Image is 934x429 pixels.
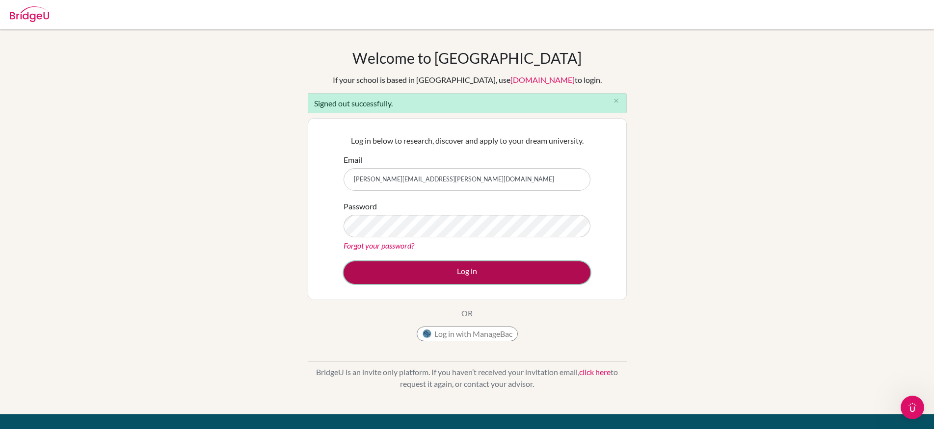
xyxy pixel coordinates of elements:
button: Close [607,94,626,108]
p: Log in below to research, discover and apply to your dream university. [344,135,590,147]
button: Log in [344,261,590,284]
img: Bridge-U [10,6,49,22]
h1: Welcome to [GEOGRAPHIC_DATA] [352,49,582,67]
iframe: Intercom live chat [901,396,924,419]
i: close [613,97,620,104]
label: Password [344,201,377,212]
div: If your school is based in [GEOGRAPHIC_DATA], use to login. [333,74,602,86]
div: Signed out successfully. [308,93,627,113]
a: Forgot your password? [344,241,414,250]
p: BridgeU is an invite only platform. If you haven’t received your invitation email, to request it ... [308,366,627,390]
button: Log in with ManageBac [417,327,518,341]
a: [DOMAIN_NAME] [510,75,575,84]
p: OR [461,307,473,319]
label: Email [344,154,362,166]
a: click here [579,367,611,377]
